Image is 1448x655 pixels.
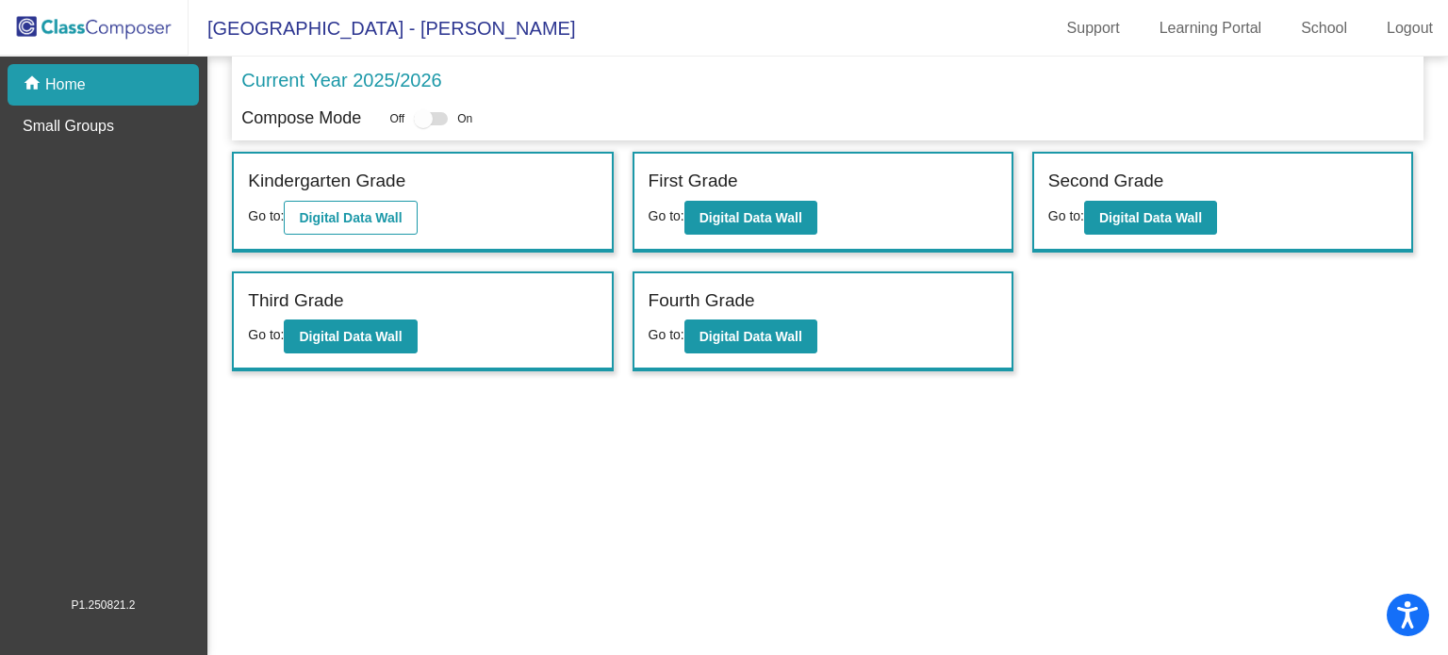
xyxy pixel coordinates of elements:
span: On [457,110,472,127]
span: Go to: [1048,208,1084,223]
b: Digital Data Wall [299,329,402,344]
span: Go to: [649,327,684,342]
p: Current Year 2025/2026 [241,66,441,94]
a: Support [1052,13,1135,43]
b: Digital Data Wall [699,210,802,225]
button: Digital Data Wall [1084,201,1217,235]
b: Digital Data Wall [299,210,402,225]
span: Go to: [248,327,284,342]
p: Home [45,74,86,96]
span: Off [389,110,404,127]
label: Fourth Grade [649,287,755,315]
label: Second Grade [1048,168,1164,195]
button: Digital Data Wall [684,201,817,235]
button: Digital Data Wall [284,201,417,235]
button: Digital Data Wall [284,319,417,353]
mat-icon: home [23,74,45,96]
a: School [1286,13,1362,43]
span: Go to: [649,208,684,223]
span: Go to: [248,208,284,223]
label: First Grade [649,168,738,195]
label: Kindergarten Grade [248,168,405,195]
label: Third Grade [248,287,343,315]
span: [GEOGRAPHIC_DATA] - [PERSON_NAME] [189,13,575,43]
b: Digital Data Wall [1099,210,1202,225]
b: Digital Data Wall [699,329,802,344]
p: Small Groups [23,115,114,138]
button: Digital Data Wall [684,319,817,353]
a: Logout [1372,13,1448,43]
p: Compose Mode [241,106,361,131]
a: Learning Portal [1144,13,1277,43]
